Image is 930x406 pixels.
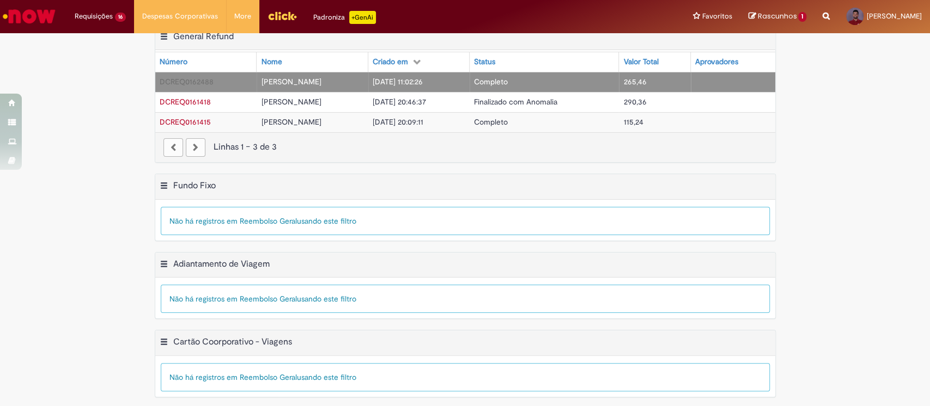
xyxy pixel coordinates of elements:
[297,372,356,382] span: usando este filtro
[757,11,797,21] span: Rascunhos
[297,294,356,304] span: usando este filtro
[695,57,738,67] div: Aprovadores
[474,77,508,87] span: Completo
[702,11,732,22] span: Favoritos
[798,12,806,22] span: 1
[474,57,495,67] div: Status
[160,31,168,45] button: General Refund Menu de contexto
[160,97,211,107] span: DCREQ0161418
[748,11,806,22] a: Rascunhos
[115,13,126,22] span: 16
[160,117,211,127] span: DCREQ0161415
[160,180,168,194] button: Fundo Fixo Menu de contexto
[160,57,187,67] div: Número
[142,11,218,22] span: Despesas Corporativas
[867,11,922,21] span: [PERSON_NAME]
[623,77,646,87] span: 265,46
[373,57,408,67] div: Criado em
[160,77,214,87] a: Abrir Registro: DCREQ0162488
[474,97,557,107] span: Finalizado com Anomalia
[160,77,214,87] span: DCREQ0162488
[173,259,270,269] h2: Adiantamento de Viagem
[173,337,292,348] h2: Cartão Coorporativo - Viagens
[261,77,321,87] span: [PERSON_NAME]
[161,285,770,313] div: Não há registros em Reembolso Geral
[261,57,282,67] div: Nome
[373,97,426,107] span: [DATE] 20:46:37
[75,11,113,22] span: Requisições
[161,363,770,391] div: Não há registros em Reembolso Geral
[313,11,376,24] div: Padroniza
[623,57,658,67] div: Valor Total
[349,11,376,24] p: +GenAi
[261,117,321,127] span: [PERSON_NAME]
[173,31,234,42] h2: General Refund
[297,216,356,226] span: usando este filtro
[160,336,168,350] button: Cartão Coorporativo - Viagens Menu de contexto
[155,132,775,162] nav: paginação
[173,180,216,191] h2: Fundo Fixo
[261,97,321,107] span: [PERSON_NAME]
[163,141,767,153] div: Linhas 1 − 3 de 3
[623,117,643,127] span: 115,24
[373,77,423,87] span: [DATE] 11:02:26
[160,97,211,107] a: Abrir Registro: DCREQ0161418
[373,117,423,127] span: [DATE] 20:09:11
[268,8,297,24] img: click_logo_yellow_360x200.png
[1,5,57,27] img: ServiceNow
[623,97,646,107] span: 290,36
[474,117,508,127] span: Completo
[160,117,211,127] a: Abrir Registro: DCREQ0161415
[160,259,168,273] button: Adiantamento de Viagem Menu de contexto
[234,11,251,22] span: More
[161,207,770,235] div: Não há registros em Reembolso Geral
